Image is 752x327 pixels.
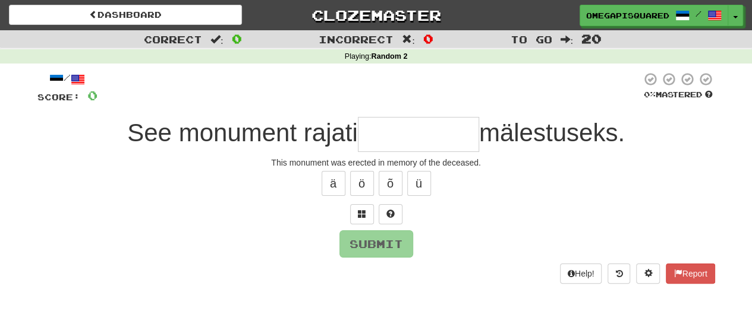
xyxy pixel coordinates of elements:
[581,31,602,46] span: 20
[379,171,402,196] button: õ
[232,31,242,46] span: 0
[350,171,374,196] button: ö
[210,34,224,45] span: :
[37,157,715,169] div: This monument was erected in memory of the deceased.
[371,52,407,61] strong: Random 2
[127,119,358,147] span: See monument rajati
[350,204,374,224] button: Switch sentence to multiple choice alt+p
[379,204,402,224] button: Single letter hint - you only get 1 per sentence and score half the points! alt+h
[37,72,97,87] div: /
[586,10,669,21] span: OmegaPiSquared
[696,9,701,18] span: /
[644,90,656,99] span: 0 %
[510,33,552,45] span: To go
[479,119,625,147] span: mälestuseks.
[560,34,573,45] span: :
[322,171,345,196] button: ä
[87,88,97,103] span: 0
[37,92,80,102] span: Score:
[319,33,394,45] span: Incorrect
[666,263,715,284] button: Report
[9,5,242,25] a: Dashboard
[560,263,602,284] button: Help!
[641,90,715,100] div: Mastered
[144,33,202,45] span: Correct
[580,5,728,26] a: OmegaPiSquared /
[402,34,415,45] span: :
[339,230,413,258] button: Submit
[423,31,433,46] span: 0
[608,263,630,284] button: Round history (alt+y)
[407,171,431,196] button: ü
[260,5,493,26] a: Clozemaster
